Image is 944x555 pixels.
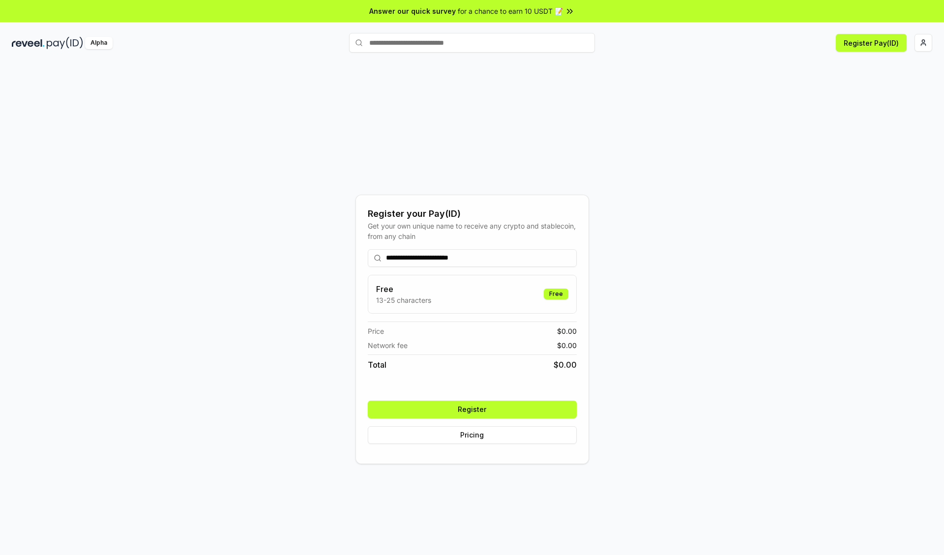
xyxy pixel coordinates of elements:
[554,359,577,371] span: $ 0.00
[368,340,408,351] span: Network fee
[12,37,45,49] img: reveel_dark
[376,283,431,295] h3: Free
[836,34,907,52] button: Register Pay(ID)
[557,340,577,351] span: $ 0.00
[557,326,577,336] span: $ 0.00
[368,426,577,444] button: Pricing
[85,37,113,49] div: Alpha
[368,221,577,241] div: Get your own unique name to receive any crypto and stablecoin, from any chain
[368,207,577,221] div: Register your Pay(ID)
[369,6,456,16] span: Answer our quick survey
[368,326,384,336] span: Price
[368,359,386,371] span: Total
[376,295,431,305] p: 13-25 characters
[368,401,577,418] button: Register
[544,289,568,299] div: Free
[47,37,83,49] img: pay_id
[458,6,563,16] span: for a chance to earn 10 USDT 📝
